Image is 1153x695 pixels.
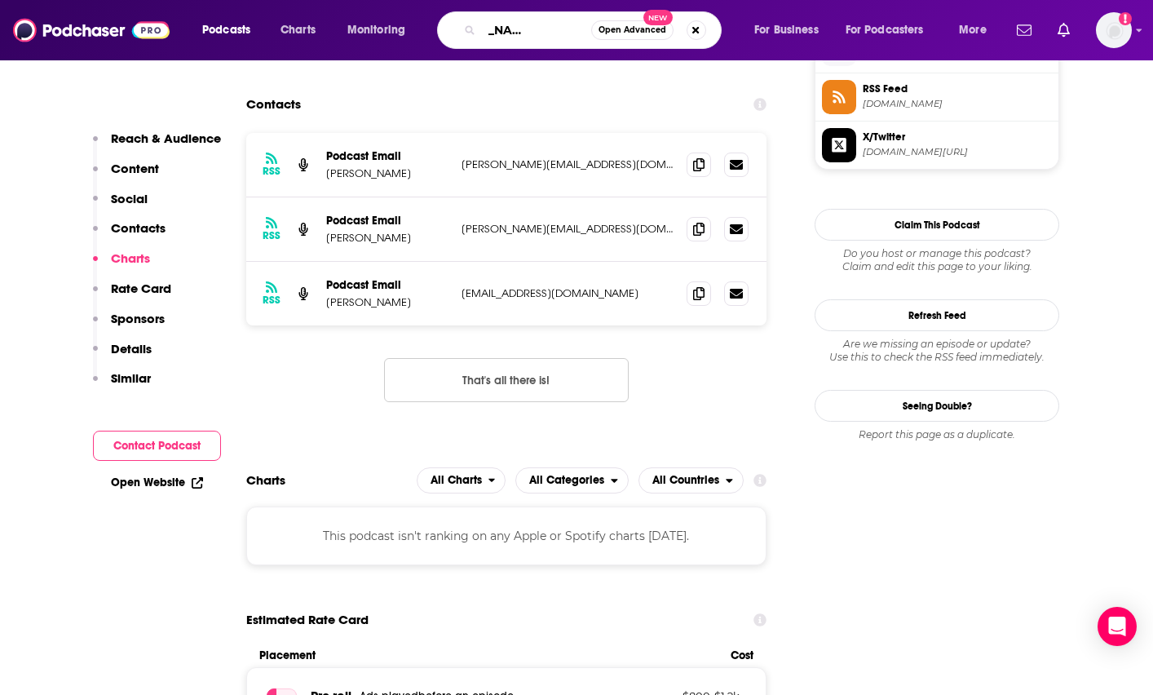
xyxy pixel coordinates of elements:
[863,82,1052,96] span: RSS Feed
[111,131,221,146] p: Reach & Audience
[815,247,1059,260] span: Do you host or manage this podcast?
[93,161,159,191] button: Content
[384,358,629,402] button: Nothing here.
[270,17,325,43] a: Charts
[462,157,674,171] p: [PERSON_NAME][EMAIL_ADDRESS][DOMAIN_NAME]
[643,10,673,25] span: New
[246,472,285,488] h2: Charts
[638,467,744,494] button: open menu
[835,17,948,43] button: open menu
[815,428,1059,441] div: Report this page as a duplicate.
[815,209,1059,241] button: Claim This Podcast
[259,649,717,662] span: Placement
[453,11,737,49] div: Search podcasts, credits, & more...
[263,294,281,307] h3: RSS
[815,299,1059,331] button: Refresh Feed
[111,220,166,236] p: Contacts
[754,19,819,42] span: For Business
[93,431,221,461] button: Contact Podcast
[111,281,171,296] p: Rate Card
[326,231,448,245] p: [PERSON_NAME]
[863,130,1052,144] span: X/Twitter
[1096,12,1132,48] span: Logged in as LoriBecker
[202,19,250,42] span: Podcasts
[93,191,148,221] button: Social
[93,250,150,281] button: Charts
[815,338,1059,364] div: Are we missing an episode or update? Use this to check the RSS feed immediately.
[347,19,405,42] span: Monitoring
[948,17,1007,43] button: open menu
[336,17,426,43] button: open menu
[1096,12,1132,48] button: Show profile menu
[959,19,987,42] span: More
[529,475,604,486] span: All Categories
[652,475,719,486] span: All Countries
[93,370,151,401] button: Similar
[93,131,221,161] button: Reach & Audience
[263,229,281,242] h3: RSS
[93,341,152,371] button: Details
[1119,12,1132,25] svg: Add a profile image
[462,222,674,236] p: [PERSON_NAME][EMAIL_ADDRESS][DOMAIN_NAME]
[638,467,744,494] h2: Countries
[515,467,629,494] h2: Categories
[822,80,1052,114] a: RSS Feed[DOMAIN_NAME]
[326,149,448,163] p: Podcast Email
[743,17,839,43] button: open menu
[515,467,629,494] button: open menu
[462,286,674,300] p: [EMAIL_ADDRESS][DOMAIN_NAME]
[326,214,448,228] p: Podcast Email
[281,19,316,42] span: Charts
[431,475,482,486] span: All Charts
[1098,607,1137,646] div: Open Intercom Messenger
[111,476,203,489] a: Open Website
[1051,16,1076,44] a: Show notifications dropdown
[863,146,1052,158] span: twitter.com/MoeRockOnline
[863,98,1052,110] span: feeds.simplecast.com
[417,467,506,494] h2: Platforms
[111,370,151,386] p: Similar
[93,220,166,250] button: Contacts
[93,281,171,311] button: Rate Card
[111,250,150,266] p: Charts
[822,128,1052,162] a: X/Twitter[DOMAIN_NAME][URL]
[111,191,148,206] p: Social
[13,15,170,46] img: Podchaser - Follow, Share and Rate Podcasts
[599,26,666,34] span: Open Advanced
[246,507,766,565] div: This podcast isn't ranking on any Apple or Spotify charts [DATE].
[731,649,753,662] span: Cost
[246,604,369,635] span: Estimated Rate Card
[1010,16,1038,44] a: Show notifications dropdown
[111,311,165,326] p: Sponsors
[815,247,1059,273] div: Claim and edit this page to your liking.
[326,278,448,292] p: Podcast Email
[326,166,448,180] p: [PERSON_NAME]
[846,19,924,42] span: For Podcasters
[191,17,272,43] button: open menu
[1096,12,1132,48] img: User Profile
[815,390,1059,422] a: Seeing Double?
[246,89,301,120] h2: Contacts
[111,341,152,356] p: Details
[93,311,165,341] button: Sponsors
[591,20,674,40] button: Open AdvancedNew
[263,165,281,178] h3: RSS
[482,17,591,43] input: Search podcasts, credits, & more...
[417,467,506,494] button: open menu
[111,161,159,176] p: Content
[326,295,448,309] p: [PERSON_NAME]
